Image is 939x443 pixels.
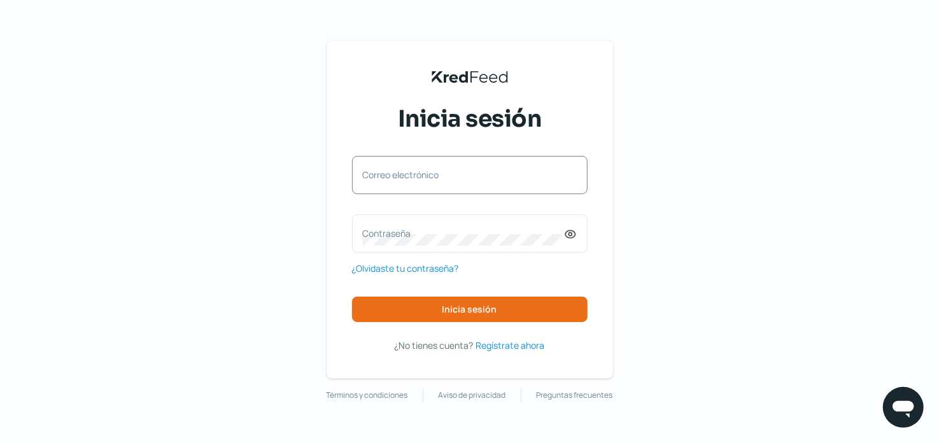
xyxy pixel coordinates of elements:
label: Contraseña [363,227,564,239]
img: chatIcon [891,395,916,420]
a: Preguntas frecuentes [537,388,613,402]
span: ¿No tienes cuenta? [395,339,474,351]
button: Inicia sesión [352,297,588,322]
a: Términos y condiciones [327,388,408,402]
span: Inicia sesión [398,103,542,135]
a: Regístrate ahora [476,337,545,353]
label: Correo electrónico [363,169,564,181]
a: Aviso de privacidad [439,388,506,402]
a: ¿Olvidaste tu contraseña? [352,260,459,276]
span: Inicia sesión [442,305,497,314]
